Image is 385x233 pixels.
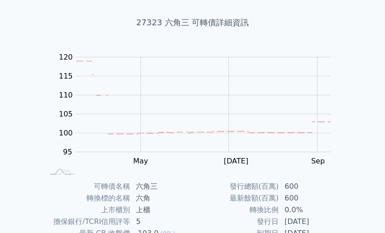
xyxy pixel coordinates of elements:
tspan: 115 [59,72,73,80]
td: 可轉債名稱 [44,181,130,192]
td: 發行總額(百萬) [192,181,279,192]
tspan: 110 [59,91,73,99]
td: 發行日 [192,216,279,228]
td: 六角三 [130,181,192,192]
td: 600 [279,192,341,204]
h1: 27323 六角三 可轉債詳細資訊 [33,16,352,29]
tspan: Sep [311,157,325,165]
tspan: 105 [59,110,73,118]
td: 上市櫃別 [44,204,130,216]
td: 轉換標的名稱 [44,192,130,204]
td: 上櫃 [130,204,192,216]
td: 擔保銀行/TCRI信用評等 [44,216,130,228]
tspan: 95 [63,148,72,156]
td: 六角 [130,192,192,204]
g: Chart [54,53,344,165]
td: 5 [130,216,192,228]
td: 600 [279,181,341,192]
tspan: [DATE] [224,157,248,165]
td: [DATE] [279,216,341,228]
tspan: 120 [59,53,73,61]
tspan: May [133,157,148,165]
td: 轉換比例 [192,204,279,216]
tspan: 100 [59,129,73,137]
td: 0.0% [279,204,341,216]
td: 最新餘額(百萬) [192,192,279,204]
